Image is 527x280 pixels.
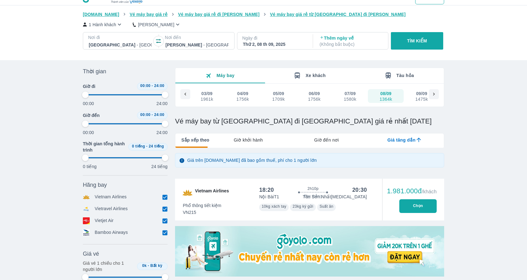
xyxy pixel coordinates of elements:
[195,188,229,198] span: Vietnam Airlines
[151,163,168,170] p: 24 tiếng
[83,163,97,170] p: 0 tiếng
[183,202,221,209] span: Phổ thông tiết kiệm
[183,188,192,198] img: VN
[396,73,414,78] span: Tàu hỏa
[236,97,249,102] div: 1756k
[88,34,152,41] p: Nơi đi
[95,217,114,224] p: Vietjet Air
[156,100,168,107] p: 24:00
[89,22,116,28] p: 1 Hành khách
[415,97,428,102] div: 1475k
[150,263,163,268] span: Bất kỳ
[237,90,248,97] div: 04/09
[83,68,106,75] span: Thời gian
[138,22,174,28] p: [PERSON_NAME]
[181,137,209,143] span: Sắp xếp theo
[83,260,135,273] p: Giá vé 1 chiều cho 1 người lớn
[303,194,367,200] p: Tân Sơn Nhất [MEDICAL_DATA]
[407,38,427,44] p: TÌM KIẾM
[165,34,229,41] p: Nơi đến
[308,97,320,102] div: 1756k
[154,113,164,117] span: 24:00
[140,84,150,88] span: 00:00
[156,129,168,136] p: 24:00
[83,100,94,107] p: 00:00
[183,209,221,215] span: VN215
[83,11,444,17] nav: breadcrumb
[83,12,119,17] span: [DOMAIN_NAME]
[148,263,149,268] span: -
[320,41,382,47] p: ( Không bắt buộc )
[242,35,306,41] p: Ngày đi
[387,137,415,143] span: Giá tăng dần
[422,189,437,194] span: /khách
[309,90,320,97] div: 06/09
[95,229,128,236] p: Bamboo Airways
[262,204,286,209] span: 10kg xách tay
[149,144,164,148] span: 24 tiếng
[140,113,150,117] span: 00:00
[416,90,427,97] div: 09/09
[201,97,213,102] div: 1961k
[216,73,235,78] span: Máy bay
[175,226,444,277] img: media-0
[152,84,153,88] span: -
[272,97,285,102] div: 1709k
[83,129,94,136] p: 00:00
[391,32,443,50] button: TÌM KIẾM
[259,194,279,200] p: Nội Bài T1
[187,157,317,163] p: Giá trên [DOMAIN_NAME] đã bao gồm thuế, phí cho 1 người lớn
[133,21,181,28] button: [PERSON_NAME]
[314,137,339,143] span: Giờ đến nơi
[83,250,99,258] span: Giá vé
[320,204,334,209] span: Suất ăn
[209,133,444,147] div: lab API tabs example
[380,97,392,102] div: 1364k
[95,194,127,200] p: Vietnam Airlines
[243,41,306,47] div: Thứ 2, 08 th 09, 2025
[320,35,382,47] p: Thêm ngày về
[83,112,100,118] span: Giờ đến
[154,84,164,88] span: 24:00
[387,187,437,195] div: 1.981.000đ
[399,199,437,213] button: Chọn
[273,90,284,97] div: 05/09
[202,90,213,97] div: 03/09
[130,12,168,17] span: Vé máy bay giá rẻ
[306,73,325,78] span: Xe khách
[175,117,444,126] h1: Vé máy bay từ [GEOGRAPHIC_DATA] đi [GEOGRAPHIC_DATA] giá rẻ nhất [DATE]
[95,205,128,212] p: Vietravel Airlines
[178,12,260,17] span: Vé máy bay giá rẻ đi [PERSON_NAME]
[83,21,123,28] button: 1 Hành khách
[152,113,153,117] span: -
[83,181,107,189] span: Hãng bay
[307,186,318,191] span: 2h10p
[380,90,392,97] div: 08/09
[234,137,263,143] span: Giờ khởi hành
[132,144,145,148] span: 0 tiếng
[83,83,95,89] span: Giờ đi
[146,144,147,148] span: -
[292,204,313,209] span: 23kg ký gửi
[83,141,126,153] span: Thời gian tổng hành trình
[142,263,147,268] span: 0k
[344,90,356,97] div: 07/09
[259,186,274,194] div: 18:20
[344,97,356,102] div: 1580k
[352,186,367,194] div: 20:30
[270,12,406,17] span: Vé máy bay giá rẻ từ [GEOGRAPHIC_DATA] đi [PERSON_NAME]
